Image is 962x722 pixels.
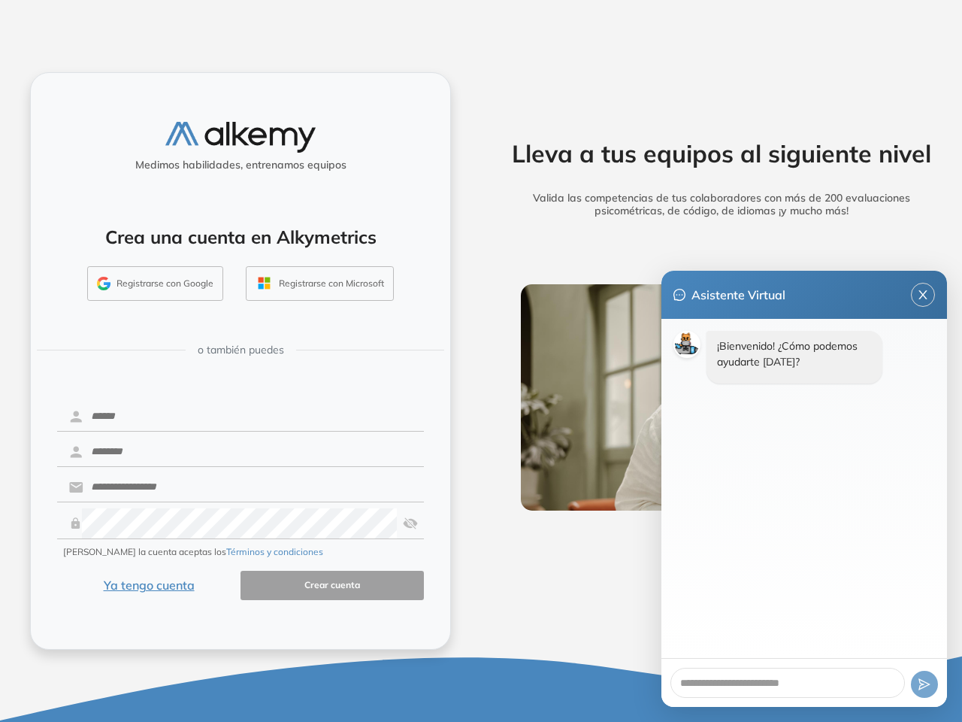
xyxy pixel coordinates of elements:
h5: Medimos habilidades, entrenamos equipos [37,159,444,171]
span: close [912,289,934,301]
img: GMAIL_ICON [97,277,110,290]
img: logo-alkemy [165,122,316,153]
h5: Valida las competencias de tus colaboradores con más de 200 evaluaciones psicométricas, de código... [498,192,945,217]
span: ¡Bienvenido! ¿Cómo podemos ayudarte [DATE]? [717,339,858,369]
img: img-more-info [521,284,923,511]
span: Asistente Virtual [691,286,785,304]
span: [PERSON_NAME] la cuenta aceptas los [63,545,323,559]
img: Alky Avatar [673,331,700,358]
button: close [911,283,935,307]
button: Términos y condiciones [226,545,323,559]
img: OUTLOOK_ICON [256,275,273,292]
span: o también puedes [198,342,284,358]
button: Registrarse con Google [87,266,223,301]
button: Registrarse con Microsoft [246,266,394,301]
button: Crear cuenta [240,571,424,600]
span: message [673,289,685,301]
h4: Crea una cuenta en Alkymetrics [50,226,431,248]
button: Ya tengo cuenta [57,571,240,600]
img: asd [403,508,418,538]
h2: Lleva a tus equipos al siguiente nivel [498,139,945,168]
button: send [911,671,938,698]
